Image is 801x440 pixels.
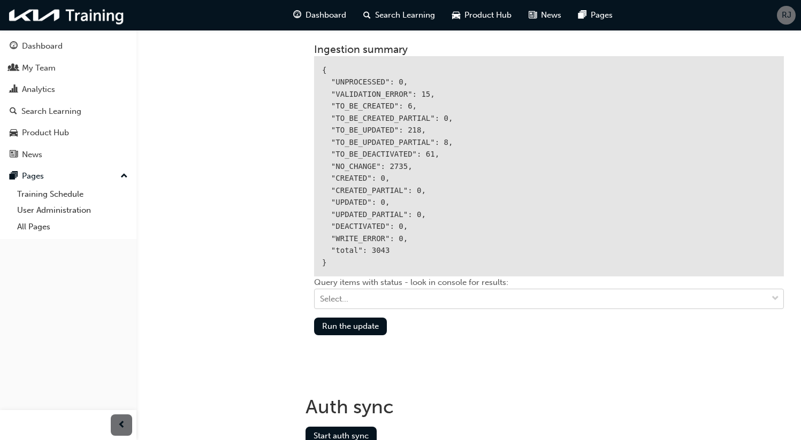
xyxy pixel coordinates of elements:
[355,4,444,26] a: search-iconSearch Learning
[10,64,18,73] span: people-icon
[22,127,69,139] div: Product Hub
[591,9,613,21] span: Pages
[452,9,460,22] span: car-icon
[22,83,55,96] div: Analytics
[314,43,784,56] h3: Ingestion summary
[520,4,570,26] a: news-iconNews
[22,170,44,182] div: Pages
[4,36,132,56] a: Dashboard
[4,80,132,99] a: Analytics
[464,9,512,21] span: Product Hub
[118,419,126,432] span: prev-icon
[4,34,132,166] button: DashboardMy TeamAnalyticsSearch LearningProduct HubNews
[314,276,784,318] div: Query items with status - look in console for results:
[4,102,132,121] a: Search Learning
[541,9,561,21] span: News
[5,4,128,26] img: kia-training
[375,9,435,21] span: Search Learning
[314,318,387,335] button: Run the update
[529,9,537,22] span: news-icon
[120,169,128,183] span: up-icon
[293,9,301,22] span: guage-icon
[22,40,63,52] div: Dashboard
[363,9,371,22] span: search-icon
[22,149,42,161] div: News
[10,172,18,181] span: pages-icon
[772,292,779,306] span: down-icon
[13,202,132,219] a: User Administration
[777,6,796,25] button: RJ
[13,186,132,203] a: Training Schedule
[4,145,132,165] a: News
[10,107,17,117] span: search-icon
[4,166,132,186] button: Pages
[570,4,621,26] a: pages-iconPages
[320,293,348,305] div: Select...
[782,9,791,21] span: RJ
[10,150,18,160] span: news-icon
[21,105,81,118] div: Search Learning
[578,9,586,22] span: pages-icon
[22,62,56,74] div: My Team
[10,128,18,138] span: car-icon
[306,395,792,419] h1: Auth sync
[10,85,18,95] span: chart-icon
[4,123,132,143] a: Product Hub
[285,4,355,26] a: guage-iconDashboard
[10,42,18,51] span: guage-icon
[4,58,132,78] a: My Team
[306,9,346,21] span: Dashboard
[444,4,520,26] a: car-iconProduct Hub
[13,219,132,235] a: All Pages
[314,56,784,277] div: { "UNPROCESSED": 0, "VALIDATION_ERROR": 15, "TO_BE_CREATED": 6, "TO_BE_CREATED_PARTIAL": 0, "TO_B...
